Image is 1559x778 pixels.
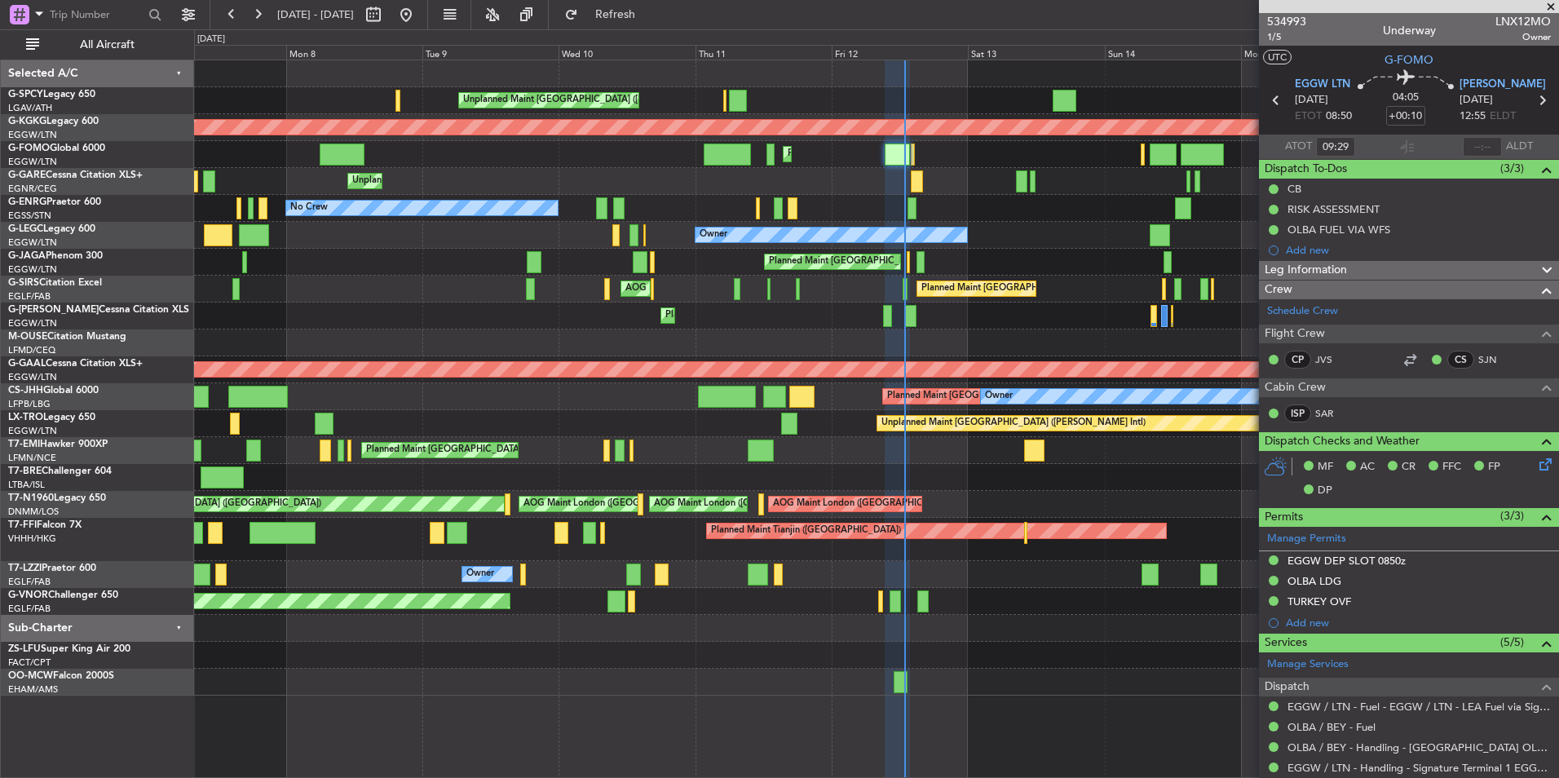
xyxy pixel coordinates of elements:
a: T7-LZZIPraetor 600 [8,564,96,573]
a: EGGW/LTN [8,129,57,141]
a: DNMM/LOS [8,506,59,518]
div: EGGW DEP SLOT 0850z [1287,554,1406,568]
a: EGLF/FAB [8,576,51,588]
span: 534993 [1267,13,1306,30]
a: EGLF/FAB [8,290,51,303]
span: ETOT [1295,108,1322,125]
span: 1/5 [1267,30,1306,44]
a: EGGW/LTN [8,425,57,437]
a: G-GARECessna Citation XLS+ [8,170,143,180]
div: Planned Maint [GEOGRAPHIC_DATA] ([GEOGRAPHIC_DATA]) [788,142,1044,166]
a: EGGW/LTN [8,317,57,329]
div: Planned Maint [GEOGRAPHIC_DATA] ([GEOGRAPHIC_DATA]) [887,384,1144,409]
a: T7-EMIHawker 900XP [8,440,108,449]
div: Wed 10 [559,45,695,60]
div: CS [1447,351,1474,369]
div: Planned Maint Tianjin ([GEOGRAPHIC_DATA]) [711,519,901,543]
span: G-GAAL [8,359,46,369]
span: Owner [1495,30,1551,44]
span: Refresh [581,9,650,20]
div: AOG Maint London ([GEOGRAPHIC_DATA]) [523,492,706,516]
span: LX-TRO [8,413,43,422]
a: T7-BREChallenger 604 [8,466,112,476]
span: FP [1488,459,1500,475]
span: G-LEGC [8,224,43,234]
a: FACT/CPT [8,656,51,669]
div: [DATE] [197,33,225,46]
span: (3/3) [1500,507,1524,524]
a: G-FOMOGlobal 6000 [8,144,105,153]
div: Planned Maint [GEOGRAPHIC_DATA] ([GEOGRAPHIC_DATA]) [921,276,1178,301]
span: (3/3) [1500,160,1524,177]
a: Schedule Crew [1267,303,1338,320]
span: M-OUSE [8,332,47,342]
span: Dispatch [1265,678,1309,696]
span: OO-MCW [8,671,53,681]
span: G-FOMO [1385,51,1433,69]
a: T7-FFIFalcon 7X [8,520,82,530]
span: G-FOMO [8,144,50,153]
span: MF [1318,459,1333,475]
a: SJN [1478,352,1515,367]
span: G-VNOR [8,590,48,600]
a: SAR [1315,406,1352,421]
span: (5/5) [1500,634,1524,651]
div: Owner [466,562,494,586]
div: RISK ASSESSMENT [1287,202,1380,216]
a: LX-TROLegacy 650 [8,413,95,422]
span: G-GARE [8,170,46,180]
span: FFC [1442,459,1461,475]
a: EGNR/CEG [8,183,57,195]
span: AC [1360,459,1375,475]
span: Services [1265,634,1307,652]
span: 04:05 [1393,90,1419,106]
input: --:-- [1463,137,1502,157]
span: All Aircraft [42,39,172,51]
span: G-SIRS [8,278,39,288]
div: AOG Maint London ([GEOGRAPHIC_DATA]) [773,492,956,516]
a: LGAV/ATH [8,102,52,114]
span: Leg Information [1265,261,1347,280]
span: ALDT [1506,139,1533,155]
span: LNX12MO [1495,13,1551,30]
div: Planned Maint [GEOGRAPHIC_DATA] ([GEOGRAPHIC_DATA]) [665,303,922,328]
div: Owner [700,223,727,247]
a: CS-JHHGlobal 6000 [8,386,99,396]
span: ZS-LFU [8,644,41,654]
a: G-VNORChallenger 650 [8,590,118,600]
span: EGGW LTN [1295,77,1350,93]
a: LTBA/ISL [8,479,45,491]
span: [PERSON_NAME] [1460,77,1546,93]
a: EGSS/STN [8,210,51,222]
div: Sat 13 [968,45,1104,60]
a: EHAM/AMS [8,683,58,696]
span: T7-EMI [8,440,40,449]
a: EGGW/LTN [8,236,57,249]
div: OLBA FUEL VIA WFS [1287,223,1390,236]
span: CS-JHH [8,386,43,396]
div: Add new [1286,243,1551,257]
div: Fri 12 [832,45,968,60]
div: AOG Maint [PERSON_NAME] [625,276,749,301]
a: G-[PERSON_NAME]Cessna Citation XLS [8,305,189,315]
div: Unplanned Maint [PERSON_NAME] [352,169,500,193]
span: G-SPCY [8,90,43,99]
div: Owner [985,384,1013,409]
span: T7-BRE [8,466,42,476]
span: DP [1318,483,1332,499]
a: G-KGKGLegacy 600 [8,117,99,126]
span: G-ENRG [8,197,46,207]
span: 08:50 [1326,108,1352,125]
span: [DATE] [1460,92,1493,108]
div: ISP [1284,404,1311,422]
span: [DATE] [1295,92,1328,108]
a: EGGW / LTN - Handling - Signature Terminal 1 EGGW / LTN [1287,761,1551,775]
div: Sun 14 [1105,45,1241,60]
a: M-OUSECitation Mustang [8,332,126,342]
span: T7-FFI [8,520,37,530]
span: ATOT [1285,139,1312,155]
span: Permits [1265,508,1303,527]
a: G-ENRGPraetor 600 [8,197,101,207]
span: CR [1402,459,1415,475]
a: EGGW/LTN [8,156,57,168]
